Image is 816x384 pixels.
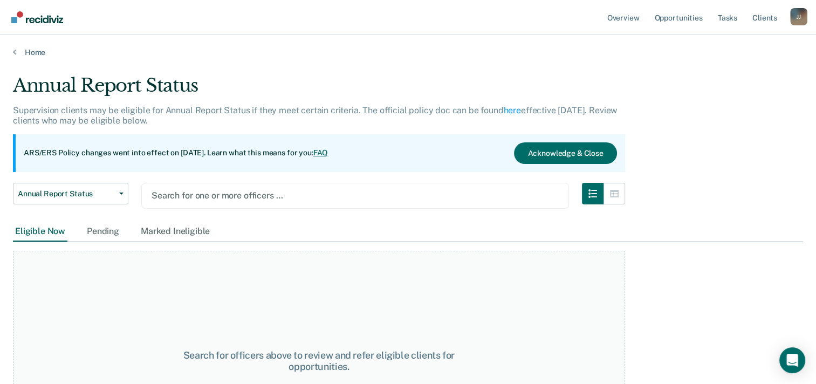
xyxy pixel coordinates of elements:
[11,11,63,23] img: Recidiviz
[790,8,807,25] div: J J
[779,347,805,373] div: Open Intercom Messenger
[18,189,115,198] span: Annual Report Status
[139,222,212,242] div: Marked Ineligible
[13,183,128,204] button: Annual Report Status
[13,47,803,57] a: Home
[313,148,328,157] a: FAQ
[13,74,625,105] div: Annual Report Status
[504,105,521,115] a: here
[514,142,616,164] button: Acknowledge & Close
[790,8,807,25] button: Profile dropdown button
[85,222,121,242] div: Pending
[13,105,617,126] p: Supervision clients may be eligible for Annual Report Status if they meet certain criteria. The o...
[24,148,328,159] p: ARS/ERS Policy changes went into effect on [DATE]. Learn what this means for you:
[13,222,67,242] div: Eligible Now
[166,349,471,373] div: Search for officers above to review and refer eligible clients for opportunities.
